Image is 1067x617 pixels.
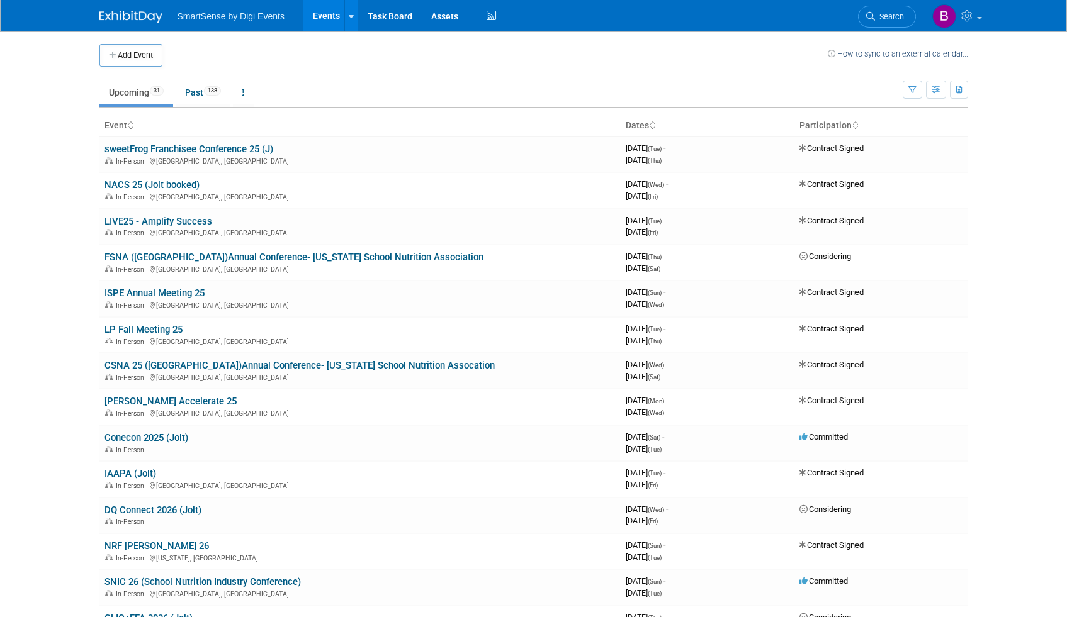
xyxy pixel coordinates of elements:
a: Sort by Event Name [127,120,133,130]
span: Contract Signed [799,396,864,405]
span: In-Person [116,265,148,274]
span: (Sun) [648,289,662,296]
span: (Tue) [648,554,662,561]
img: In-Person Event [105,229,113,235]
span: 138 [204,86,221,96]
img: In-Person Event [105,518,113,524]
a: IAAPA (Jolt) [104,468,156,479]
a: NACS 25 (Jolt booked) [104,179,200,191]
a: sweetFrog Franchisee Conference 25 (J) [104,143,273,155]
span: [DATE] [626,432,664,442]
div: [GEOGRAPHIC_DATA], [GEOGRAPHIC_DATA] [104,336,616,346]
span: [DATE] [626,252,665,261]
span: In-Person [116,338,148,346]
th: Event [99,115,621,136]
span: (Tue) [648,145,662,152]
span: (Fri) [648,482,658,489]
span: (Tue) [648,590,662,597]
span: (Mon) [648,397,664,404]
span: (Tue) [648,326,662,333]
span: (Sat) [648,265,660,272]
span: (Sun) [648,578,662,585]
span: In-Person [116,374,148,382]
span: In-Person [116,554,148,562]
span: [DATE] [626,540,665,550]
span: In-Person [116,409,148,418]
a: [PERSON_NAME] Accelerate 25 [104,396,237,407]
div: [GEOGRAPHIC_DATA], [GEOGRAPHIC_DATA] [104,155,616,165]
a: FSNA ([GEOGRAPHIC_DATA])Annual Conference- [US_STATE] School Nutrition Association [104,252,483,263]
span: - [662,432,664,442]
img: In-Person Event [105,409,113,416]
img: In-Person Event [105,446,113,452]
span: Contract Signed [799,287,864,297]
span: - [663,468,665,477]
span: [DATE] [626,299,664,309]
span: - [663,143,665,153]
a: ISPE Annual Meeting 25 [104,287,205,299]
span: Considering [799,252,851,261]
span: (Fri) [648,229,658,236]
span: [DATE] [626,287,665,297]
div: [US_STATE], [GEOGRAPHIC_DATA] [104,552,616,562]
div: [GEOGRAPHIC_DATA], [GEOGRAPHIC_DATA] [104,372,616,382]
span: - [666,396,668,405]
img: In-Person Event [105,301,113,308]
a: Sort by Start Date [649,120,655,130]
span: [DATE] [626,396,668,405]
span: [DATE] [626,155,662,165]
span: [DATE] [626,324,665,333]
a: Upcoming31 [99,81,173,104]
div: [GEOGRAPHIC_DATA], [GEOGRAPHIC_DATA] [104,588,616,598]
span: (Fri) [648,193,658,200]
img: In-Person Event [105,338,113,344]
span: (Sat) [648,374,660,381]
span: Contract Signed [799,216,864,225]
div: [GEOGRAPHIC_DATA], [GEOGRAPHIC_DATA] [104,299,616,309]
div: [GEOGRAPHIC_DATA], [GEOGRAPHIC_DATA] [104,408,616,418]
span: [DATE] [626,504,668,514]
span: - [663,576,665,586]
span: (Tue) [648,470,662,477]
img: In-Person Event [105,157,113,164]
span: Contract Signed [799,179,864,189]
span: In-Person [116,482,148,490]
span: (Wed) [648,301,664,308]
span: (Fri) [648,518,658,525]
span: (Sun) [648,542,662,549]
span: Contract Signed [799,540,864,550]
span: (Thu) [648,157,662,164]
span: Contract Signed [799,143,864,153]
img: In-Person Event [105,265,113,272]
span: 31 [150,86,164,96]
a: How to sync to an external calendar... [828,49,968,58]
span: [DATE] [626,143,665,153]
span: [DATE] [626,264,660,273]
span: In-Person [116,590,148,598]
span: - [663,287,665,297]
span: (Wed) [648,409,664,416]
span: (Wed) [648,181,664,188]
span: - [666,179,668,189]
span: [DATE] [626,444,662,453]
a: Search [858,6,916,28]
div: [GEOGRAPHIC_DATA], [GEOGRAPHIC_DATA] [104,191,616,201]
span: [DATE] [626,468,665,477]
span: Contract Signed [799,360,864,369]
span: - [663,324,665,333]
a: CSNA 25 ([GEOGRAPHIC_DATA])Annual Conference- [US_STATE] School Nutrition Assocation [104,360,495,371]
span: [DATE] [626,179,668,189]
a: SNIC 26 (School Nutrition Industry Conference) [104,576,301,587]
span: [DATE] [626,336,662,345]
span: (Sat) [648,434,660,441]
span: (Tue) [648,446,662,453]
img: In-Person Event [105,374,113,380]
th: Participation [794,115,968,136]
span: In-Person [116,446,148,454]
span: [DATE] [626,588,662,598]
span: Contract Signed [799,324,864,333]
th: Dates [621,115,794,136]
a: Conecon 2025 (Jolt) [104,432,188,443]
span: [DATE] [626,360,668,369]
span: Search [875,12,904,21]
